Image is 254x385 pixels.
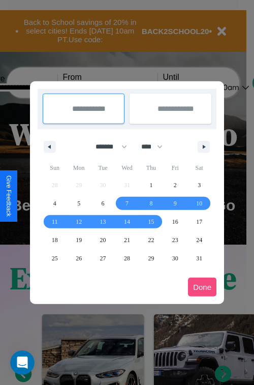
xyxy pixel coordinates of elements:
[139,231,163,249] button: 22
[124,231,130,249] span: 21
[124,213,130,231] span: 14
[77,194,80,213] span: 5
[115,194,139,213] button: 7
[67,249,90,268] button: 26
[91,249,115,268] button: 27
[196,194,202,213] span: 10
[174,176,177,194] span: 2
[163,249,187,268] button: 30
[196,213,202,231] span: 17
[53,194,56,213] span: 4
[196,249,202,268] span: 31
[172,213,178,231] span: 16
[67,231,90,249] button: 19
[163,231,187,249] button: 23
[139,160,163,176] span: Thu
[100,231,106,249] span: 20
[102,194,105,213] span: 6
[149,176,152,194] span: 1
[187,231,211,249] button: 24
[188,278,216,297] button: Done
[5,175,12,217] div: Give Feedback
[43,249,67,268] button: 25
[76,249,82,268] span: 26
[187,176,211,194] button: 3
[139,249,163,268] button: 29
[148,249,154,268] span: 29
[52,249,58,268] span: 25
[115,160,139,176] span: Wed
[67,213,90,231] button: 12
[91,160,115,176] span: Tue
[115,231,139,249] button: 21
[187,249,211,268] button: 31
[43,213,67,231] button: 11
[52,231,58,249] span: 18
[172,231,178,249] span: 23
[139,176,163,194] button: 1
[139,194,163,213] button: 8
[187,194,211,213] button: 10
[43,231,67,249] button: 18
[163,213,187,231] button: 16
[76,213,82,231] span: 12
[149,194,152,213] span: 8
[196,231,202,249] span: 24
[198,176,201,194] span: 3
[187,213,211,231] button: 17
[187,160,211,176] span: Sat
[139,213,163,231] button: 15
[163,160,187,176] span: Fri
[76,231,82,249] span: 19
[163,176,187,194] button: 2
[115,249,139,268] button: 28
[100,213,106,231] span: 13
[163,194,187,213] button: 9
[115,213,139,231] button: 14
[91,231,115,249] button: 20
[91,213,115,231] button: 13
[148,213,154,231] span: 15
[43,194,67,213] button: 4
[125,194,129,213] span: 7
[67,160,90,176] span: Mon
[10,350,35,375] iframe: Intercom live chat
[124,249,130,268] span: 28
[174,194,177,213] span: 9
[172,249,178,268] span: 30
[67,194,90,213] button: 5
[148,231,154,249] span: 22
[43,160,67,176] span: Sun
[100,249,106,268] span: 27
[91,194,115,213] button: 6
[52,213,58,231] span: 11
